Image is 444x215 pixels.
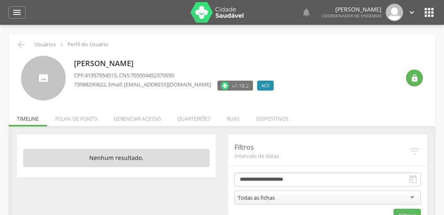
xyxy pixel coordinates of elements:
span: v1.18.2 [232,81,249,90]
p: [PERSON_NAME] [74,58,278,69]
i:  [411,74,419,82]
span: 73988290622 [74,81,106,88]
i:  [408,145,421,158]
span: Intervalo de datas [234,152,408,160]
span: 41957954515 [85,72,117,79]
span: Coordenador de Endemias [322,13,382,19]
span: ACE [261,82,270,89]
div: Todas as fichas [238,194,275,201]
i:  [408,174,418,184]
p: Usuários [34,41,56,48]
li: Gerenciar acesso [105,107,169,127]
i:  [12,7,22,17]
a:  [8,6,26,19]
p: CPF: , CNS: [74,72,278,79]
li: Ruas [219,107,248,127]
span: 705004452370050 [131,72,174,79]
label: Versão do aplicativo [217,81,253,91]
i:  [57,40,66,49]
i:  [423,6,436,19]
i:  [407,8,416,17]
p: Perfil do Usuário [67,41,108,48]
p: , Email: [EMAIL_ADDRESS][DOMAIN_NAME] [74,81,211,88]
a:  [301,4,311,21]
a:  [407,4,416,21]
i:  [301,7,311,17]
i: Voltar [16,40,26,50]
li: Folha de ponto [47,107,105,127]
p: [PERSON_NAME] [322,7,382,12]
div: Resetar senha [406,69,423,86]
p: Filtros [234,143,408,152]
p: Nenhum resultado. [23,149,210,167]
li: Dispositivos [248,107,297,127]
li: Quarteirões [169,107,219,127]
